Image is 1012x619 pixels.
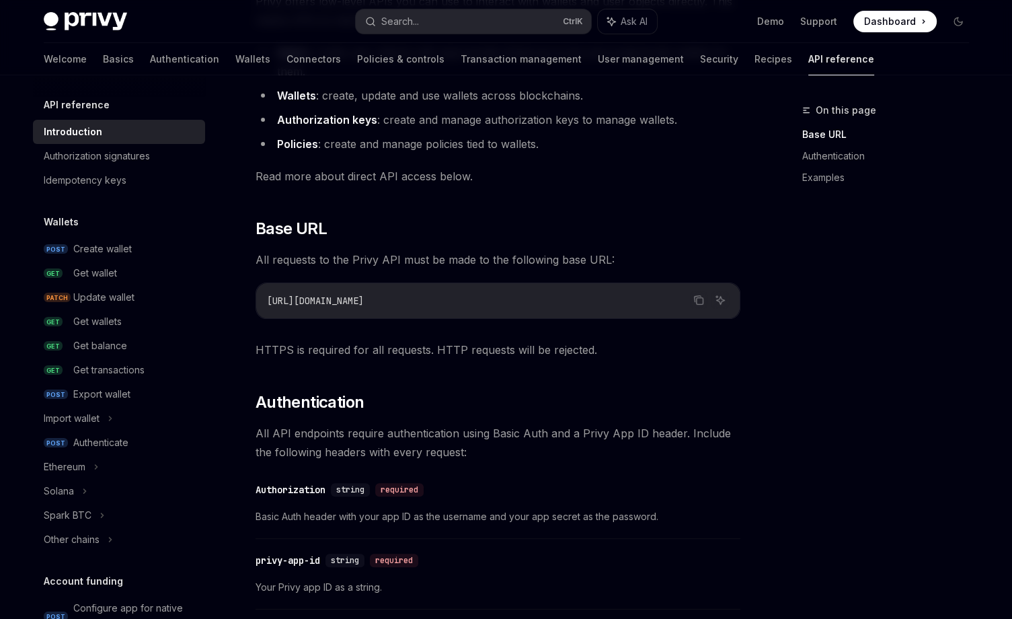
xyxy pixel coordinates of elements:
[331,555,359,566] span: string
[370,554,418,567] div: required
[461,43,582,75] a: Transaction management
[44,573,123,589] h5: Account funding
[73,314,122,330] div: Get wallets
[73,265,117,281] div: Get wallet
[33,285,205,309] a: PATCHUpdate wallet
[44,97,110,113] h5: API reference
[336,484,364,495] span: string
[73,338,127,354] div: Get balance
[44,293,71,303] span: PATCH
[73,362,145,378] div: Get transactions
[235,43,270,75] a: Wallets
[256,579,740,595] span: Your Privy app ID as a string.
[150,43,219,75] a: Authentication
[44,532,100,548] div: Other chains
[802,124,980,145] a: Base URL
[33,168,205,192] a: Idempotency keys
[757,15,784,28] a: Demo
[356,9,591,34] button: Search...CtrlK
[73,241,132,257] div: Create wallet
[103,43,134,75] a: Basics
[277,137,318,151] strong: Policies
[808,43,874,75] a: API reference
[33,261,205,285] a: GETGet wallet
[33,358,205,382] a: GETGet transactions
[357,43,444,75] a: Policies & controls
[381,13,419,30] div: Search...
[256,135,740,153] li: : create and manage policies tied to wallets.
[33,382,205,406] a: POSTExport wallet
[33,431,205,455] a: POSTAuthenticate
[621,15,648,28] span: Ask AI
[44,148,150,164] div: Authorization signatures
[33,237,205,261] a: POSTCreate wallet
[256,340,740,359] span: HTTPS is required for all requests. HTTP requests will be rejected.
[44,459,85,475] div: Ethereum
[754,43,792,75] a: Recipes
[256,554,320,567] div: privy-app-id
[563,16,583,27] span: Ctrl K
[700,43,738,75] a: Security
[44,483,74,499] div: Solana
[256,86,740,105] li: : create, update and use wallets across blockchains.
[44,124,102,140] div: Introduction
[73,435,128,451] div: Authenticate
[44,12,127,31] img: dark logo
[690,291,707,309] button: Copy the contents from the code block
[598,9,657,34] button: Ask AI
[44,438,68,448] span: POST
[256,424,740,462] span: All API endpoints require authentication using Basic Auth and a Privy App ID header. Include the ...
[33,120,205,144] a: Introduction
[277,89,316,102] strong: Wallets
[947,11,969,32] button: Toggle dark mode
[256,483,325,497] div: Authorization
[44,365,63,375] span: GET
[711,291,729,309] button: Ask AI
[256,392,364,413] span: Authentication
[44,244,68,254] span: POST
[802,167,980,188] a: Examples
[44,390,68,400] span: POST
[256,110,740,129] li: : create and manage authorization keys to manage wallets.
[800,15,837,28] a: Support
[277,113,377,126] strong: Authorization keys
[44,317,63,327] span: GET
[44,172,126,188] div: Idempotency keys
[853,11,937,32] a: Dashboard
[286,43,341,75] a: Connectors
[802,145,980,167] a: Authentication
[256,218,327,240] span: Base URL
[33,144,205,168] a: Authorization signatures
[375,483,424,497] div: required
[44,341,63,351] span: GET
[44,214,79,230] h5: Wallets
[44,410,100,427] div: Import wallet
[73,386,130,402] div: Export wallet
[864,15,916,28] span: Dashboard
[267,295,364,307] span: [URL][DOMAIN_NAME]
[33,334,205,358] a: GETGet balance
[73,289,134,305] div: Update wallet
[256,250,740,269] span: All requests to the Privy API must be made to the following base URL:
[44,43,87,75] a: Welcome
[256,167,740,186] span: Read more about direct API access below.
[44,507,91,523] div: Spark BTC
[816,102,876,118] span: On this page
[44,268,63,279] span: GET
[33,309,205,334] a: GETGet wallets
[256,509,740,525] span: Basic Auth header with your app ID as the username and your app secret as the password.
[598,43,684,75] a: User management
